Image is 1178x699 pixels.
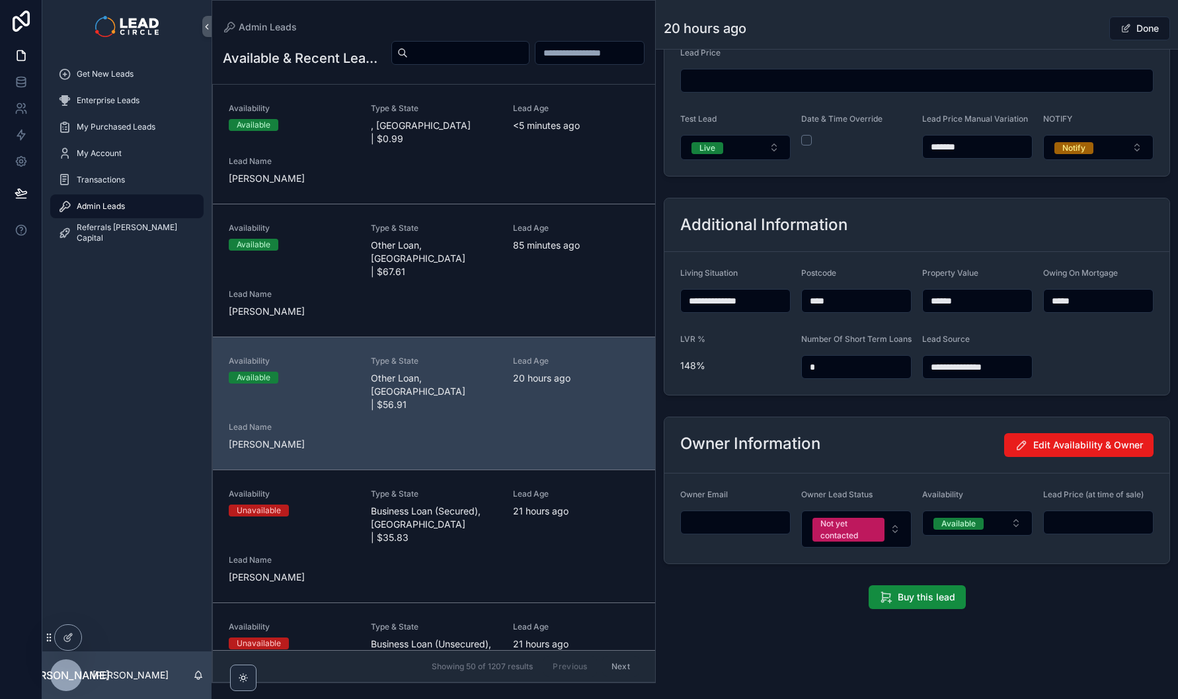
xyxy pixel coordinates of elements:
div: Available [941,518,976,530]
a: AvailabilityAvailableType & State, [GEOGRAPHIC_DATA] | $0.99Lead Age<5 minutes agoLead Name[PERSO... [213,85,655,204]
a: Get New Leads [50,62,204,86]
span: 148% [680,359,791,372]
h1: 20 hours ago [664,19,746,38]
span: LVR % [680,334,705,344]
span: Lead Age [513,622,639,632]
div: Notify [1062,142,1085,154]
span: Showing 50 of 1207 results [432,661,533,672]
span: Lead Age [513,489,639,499]
span: Availability [922,489,963,499]
button: Buy this lead [869,585,966,609]
span: Availability [229,223,355,233]
button: Select Button [922,511,1033,536]
span: Admin Leads [77,201,125,212]
a: Transactions [50,168,204,192]
a: AvailabilityAvailableType & StateOther Loan, [GEOGRAPHIC_DATA] | $56.91Lead Age20 hours agoLead N... [213,337,655,470]
span: Availability [229,489,355,499]
div: scrollable content [42,53,212,262]
span: Buy this lead [898,591,955,604]
span: Type & State [371,489,497,499]
div: Not yet contacted [820,518,877,542]
span: Lead Price (at time of sale) [1043,489,1144,499]
span: [PERSON_NAME] [22,667,110,683]
span: Owing On Mortgage [1043,268,1118,278]
button: Select Button [680,135,791,160]
span: Availability [229,103,355,114]
span: Lead Age [513,103,639,114]
span: Enterprise Leads [77,95,139,106]
span: Other Loan, [GEOGRAPHIC_DATA] | $56.91 [371,372,497,411]
span: Availability [229,356,355,366]
h2: Additional Information [680,214,847,235]
span: Lead Name [229,289,355,300]
div: Unavailable [237,505,281,516]
span: Type & State [371,356,497,366]
button: Select Button [801,511,912,548]
a: AvailabilityUnavailableType & StateBusiness Loan (Secured), [GEOGRAPHIC_DATA] | $35.83Lead Age21 ... [213,470,655,602]
span: Admin Leads [239,21,297,34]
span: , [GEOGRAPHIC_DATA] | $0.99 [371,119,497,145]
span: Lead Age [513,356,639,366]
span: [PERSON_NAME] [229,305,355,318]
a: AvailabilityAvailableType & StateOther Loan, [GEOGRAPHIC_DATA] | $67.61Lead Age85 minutes agoLead... [213,204,655,337]
span: Availability [229,622,355,632]
span: Other Loan, [GEOGRAPHIC_DATA] | $67.61 [371,239,497,278]
a: My Purchased Leads [50,115,204,139]
span: [PERSON_NAME] [229,172,355,185]
span: My Account [77,148,122,159]
p: [PERSON_NAME] [93,669,169,682]
a: Referrals [PERSON_NAME] Capital [50,221,204,245]
span: Living Situation [680,268,738,278]
span: Owner Email [680,489,728,499]
span: Lead Price [680,48,721,58]
span: [PERSON_NAME] [229,438,355,451]
span: Type & State [371,622,497,632]
span: Lead Price Manual Variation [922,114,1028,124]
span: Lead Source [922,334,970,344]
span: Referrals [PERSON_NAME] Capital [77,222,190,243]
span: Lead Name [229,156,355,167]
button: Next [602,656,639,677]
span: Owner Lead Status [801,489,873,499]
span: Lead Name [229,422,355,432]
span: Lead Name [229,555,355,565]
span: Transactions [77,175,125,185]
span: 21 hours ago [513,637,639,651]
button: Edit Availability & Owner [1004,433,1154,457]
a: Admin Leads [50,194,204,218]
img: App logo [95,16,158,37]
span: Test Lead [680,114,717,124]
a: My Account [50,142,204,165]
span: Type & State [371,223,497,233]
div: Live [699,142,715,154]
span: [PERSON_NAME] [229,571,355,584]
span: Business Loan (Secured), [GEOGRAPHIC_DATA] | $35.83 [371,505,497,544]
span: Property Value [922,268,978,278]
button: Select Button [1043,135,1154,160]
h1: Available & Recent Leads [223,49,379,67]
span: 85 minutes ago [513,239,639,252]
span: <5 minutes ago [513,119,639,132]
button: Done [1109,17,1170,40]
a: Admin Leads [223,21,297,34]
span: Type & State [371,103,497,114]
span: Edit Availability & Owner [1033,438,1143,452]
div: Available [237,119,270,131]
span: Lead Age [513,223,639,233]
div: Available [237,239,270,251]
span: Business Loan (Unsecured), [GEOGRAPHIC_DATA] | $7.45 [371,637,497,677]
span: Get New Leads [77,69,134,79]
div: Unavailable [237,637,281,649]
span: 20 hours ago [513,372,639,385]
span: Postcode [801,268,836,278]
a: Enterprise Leads [50,89,204,112]
div: Available [237,372,270,384]
span: 21 hours ago [513,505,639,518]
span: NOTIFY [1043,114,1072,124]
span: Number Of Short Term Loans [801,334,912,344]
h2: Owner Information [680,433,820,454]
span: Date & Time Override [801,114,883,124]
span: My Purchased Leads [77,122,155,132]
